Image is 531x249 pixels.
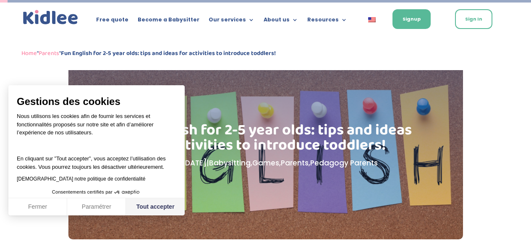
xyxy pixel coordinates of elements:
span: " " [21,48,276,58]
strong: Fun English for 2-5 year olds: tips and ideas for activities to introduce toddlers! [61,48,276,58]
button: Tout accepter [126,198,185,216]
span: Consentements certifiés par [52,190,112,194]
a: Parents [281,158,309,168]
a: Pedagogy Parents [310,158,378,168]
span: [DATE] [181,158,207,168]
a: [DEMOGRAPHIC_DATA] notre politique de confidentialité [17,176,145,182]
h1: Fun English for 2-5 year olds: tips and ideas for activities to introduce toddlers! [110,123,421,157]
a: Babysitting [209,158,251,168]
button: Consentements certifiés par [48,187,145,198]
button: Fermer [8,198,67,216]
a: Home [21,48,37,58]
p: par | | , , , [110,157,421,169]
p: En cliquant sur ”Tout accepter”, vous acceptez l’utilisation des cookies. Vous pourrez toujours l... [17,147,176,171]
svg: Axeptio [114,180,139,205]
span: Gestions des cookies [17,95,176,108]
p: Nous utilisons les cookies afin de fournir les services et fonctionnalités proposés sur notre sit... [17,112,176,142]
a: Parents [39,48,59,58]
a: Games [252,158,279,168]
button: Paramétrer [67,198,126,216]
